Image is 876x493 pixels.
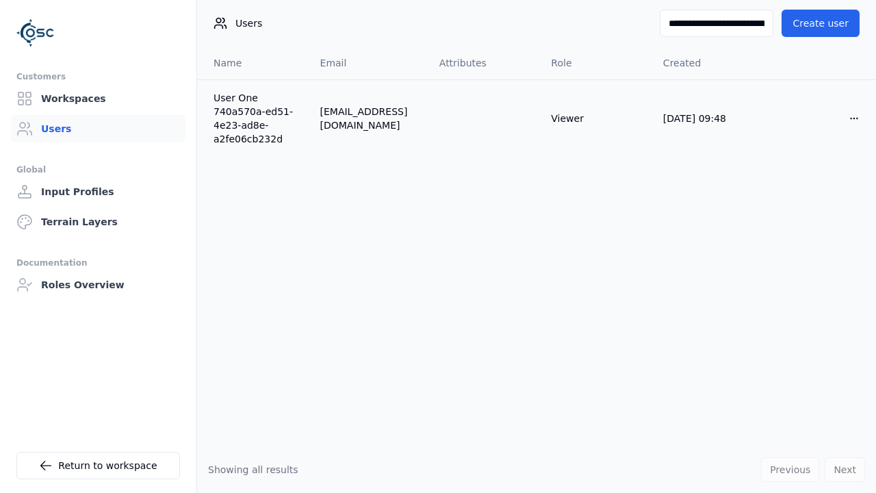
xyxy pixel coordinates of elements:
div: [EMAIL_ADDRESS][DOMAIN_NAME] [320,105,417,132]
a: Input Profiles [11,178,185,205]
div: Viewer [551,112,641,125]
th: Attributes [428,47,541,79]
a: Roles Overview [11,271,185,299]
button: Create user [782,10,860,37]
a: Users [11,115,185,142]
div: [DATE] 09:48 [663,112,753,125]
span: Users [235,16,262,30]
a: Workspaces [11,85,185,112]
a: User One 740a570a-ed51-4e23-ad8e-a2fe06cb232d [214,91,298,146]
th: Role [540,47,652,79]
div: Global [16,162,180,178]
div: Documentation [16,255,180,271]
span: Showing all results [208,464,298,475]
th: Name [197,47,309,79]
img: Logo [16,14,55,52]
a: Return to workspace [16,452,180,479]
a: Terrain Layers [11,208,185,236]
div: Customers [16,68,180,85]
th: Email [309,47,428,79]
th: Created [652,47,764,79]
